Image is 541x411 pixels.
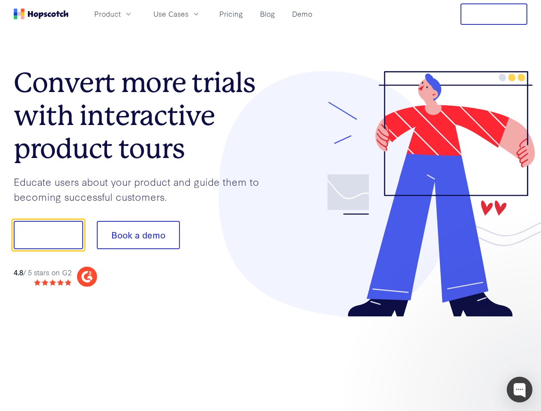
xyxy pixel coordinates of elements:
span: Use Cases [153,9,188,19]
span: Product [94,9,121,19]
a: Demo [289,7,316,21]
button: Show me! [14,221,83,249]
div: / 5 stars on G2 [14,267,72,278]
strong: 4.8 [14,267,23,277]
p: Educate users about your product and guide them to becoming successful customers. [14,174,271,204]
h1: Convert more trials with interactive product tours [14,66,271,165]
button: Product [89,7,138,21]
a: Blog [257,7,278,21]
button: Use Cases [148,7,206,21]
a: Home [14,9,69,19]
button: Free Trial [460,3,527,25]
a: Pricing [216,7,246,21]
button: Book a demo [97,221,180,249]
